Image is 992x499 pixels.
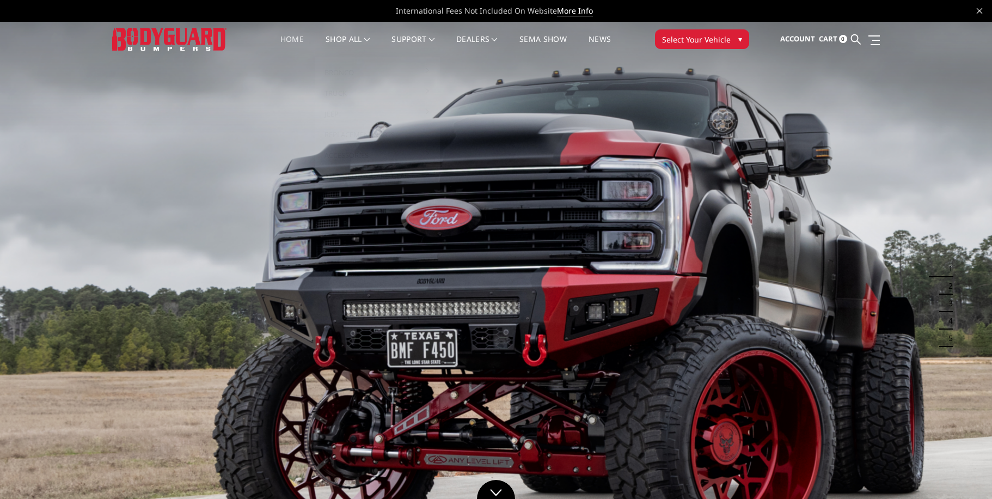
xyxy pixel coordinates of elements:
[655,29,749,49] button: Select Your Vehicle
[319,104,436,124] a: Jeep
[942,295,953,312] button: 3 of 5
[839,35,847,43] span: 0
[819,25,847,54] a: Cart 0
[280,35,304,57] a: Home
[589,35,611,57] a: News
[819,34,837,44] span: Cart
[319,166,436,186] a: #TeamBodyguard Gear
[112,28,226,50] img: BODYGUARD BUMPERS
[319,83,436,104] a: Truck
[319,62,436,83] a: Bronco
[942,312,953,330] button: 4 of 5
[780,25,815,54] a: Account
[519,35,567,57] a: SEMA Show
[662,34,731,45] span: Select Your Vehicle
[942,277,953,295] button: 2 of 5
[319,145,436,166] a: Accessories
[942,330,953,347] button: 5 of 5
[942,260,953,277] button: 1 of 5
[456,35,498,57] a: Dealers
[557,5,593,16] a: More Info
[326,35,370,57] a: shop all
[319,124,436,145] a: Replacement Parts
[780,34,815,44] span: Account
[391,35,434,57] a: Support
[738,33,742,45] span: ▾
[477,480,515,499] a: Click to Down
